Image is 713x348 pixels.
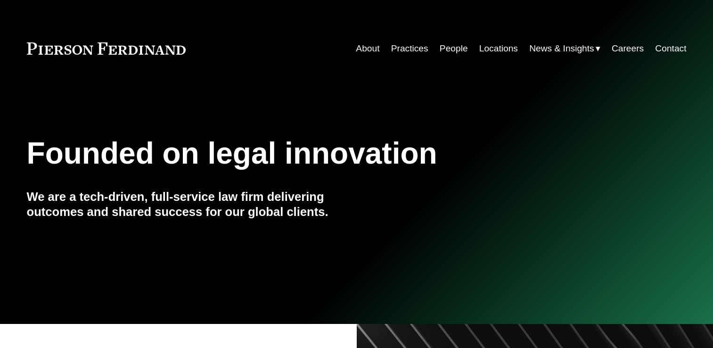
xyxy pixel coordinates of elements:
a: Contact [655,40,686,58]
a: Locations [479,40,518,58]
a: People [440,40,468,58]
h1: Founded on legal innovation [27,136,577,171]
a: About [356,40,379,58]
a: Careers [612,40,644,58]
span: News & Insights [529,41,594,57]
a: folder dropdown [529,40,600,58]
h4: We are a tech-driven, full-service law firm delivering outcomes and shared success for our global... [27,189,357,220]
a: Practices [391,40,428,58]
